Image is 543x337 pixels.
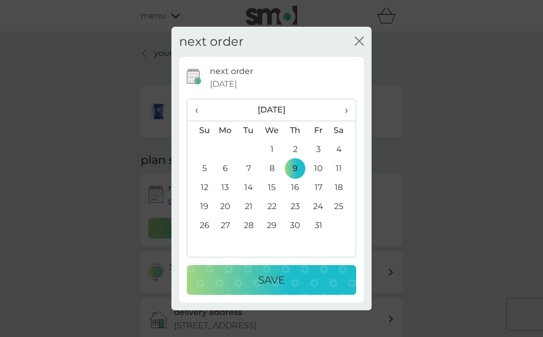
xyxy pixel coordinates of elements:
[307,121,330,140] th: Fr
[307,140,330,159] td: 3
[330,121,356,140] th: Sa
[330,159,356,178] td: 11
[260,159,284,178] td: 8
[284,216,307,235] td: 30
[187,121,214,140] th: Su
[237,178,260,197] td: 14
[355,36,364,47] button: close
[195,99,206,121] span: ‹
[214,197,237,216] td: 20
[237,121,260,140] th: Tu
[187,265,356,295] button: Save
[307,216,330,235] td: 31
[260,121,284,140] th: We
[187,216,214,235] td: 26
[307,197,330,216] td: 24
[237,197,260,216] td: 21
[284,178,307,197] td: 16
[330,197,356,216] td: 25
[237,159,260,178] td: 7
[179,34,244,49] h2: next order
[187,178,214,197] td: 12
[214,121,237,140] th: Mo
[284,159,307,178] td: 9
[338,99,348,121] span: ›
[210,65,253,78] p: next order
[214,216,237,235] td: 27
[260,140,284,159] td: 1
[258,272,285,288] p: Save
[214,178,237,197] td: 13
[284,121,307,140] th: Th
[210,78,237,91] span: [DATE]
[214,99,330,121] th: [DATE]
[260,178,284,197] td: 15
[307,159,330,178] td: 10
[330,178,356,197] td: 18
[284,197,307,216] td: 23
[260,216,284,235] td: 29
[260,197,284,216] td: 22
[187,197,214,216] td: 19
[284,140,307,159] td: 2
[330,140,356,159] td: 4
[307,178,330,197] td: 17
[237,216,260,235] td: 28
[214,159,237,178] td: 6
[187,159,214,178] td: 5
